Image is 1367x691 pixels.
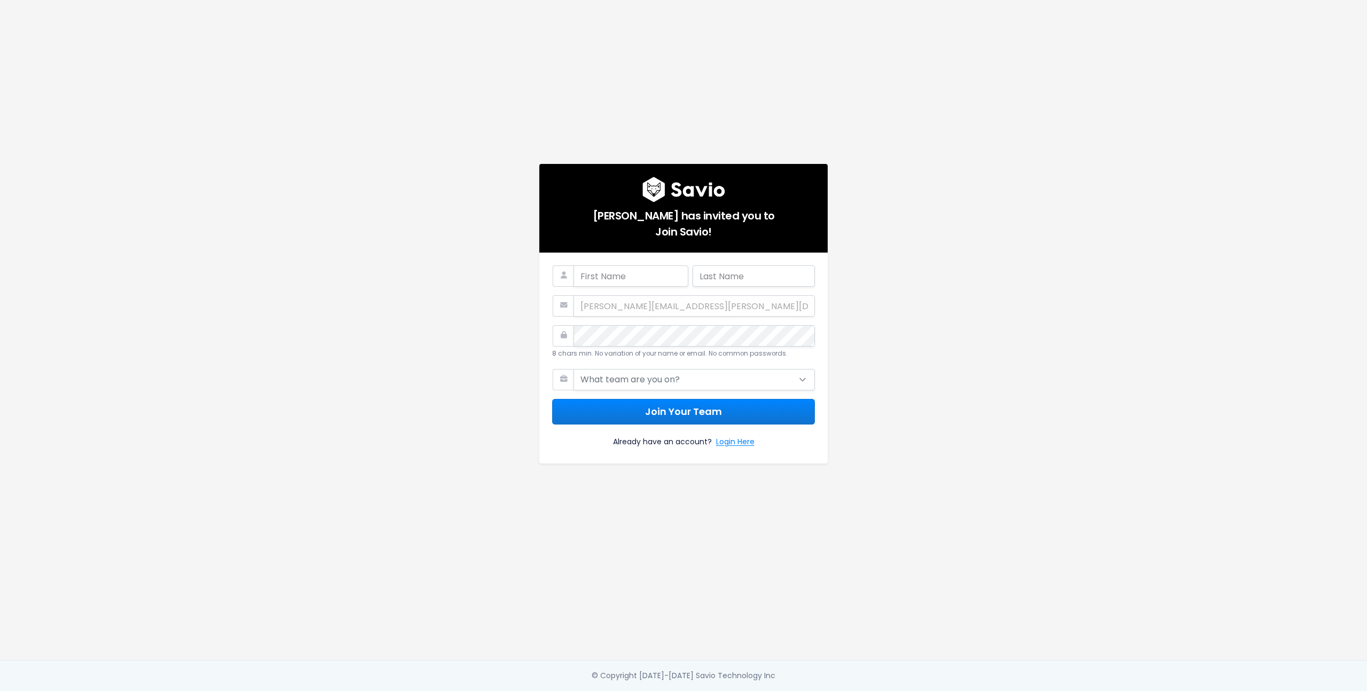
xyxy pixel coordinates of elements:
input: Last Name [693,265,815,287]
input: First Name [573,265,688,287]
div: Already have an account? [552,425,815,451]
h5: [PERSON_NAME] has invited you to Join Savio! [552,202,815,240]
div: © Copyright [DATE]-[DATE] Savio Technology Inc [592,669,775,682]
img: logo600x187.a314fd40982d.png [642,177,725,202]
button: Join Your Team [552,399,815,425]
a: Login Here [716,435,755,451]
small: 8 chars min. No variation of your name or email. No common passwords. [552,349,788,358]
